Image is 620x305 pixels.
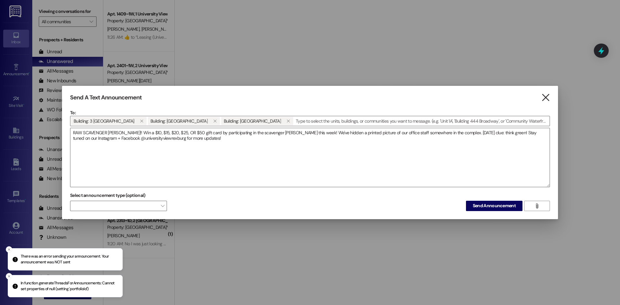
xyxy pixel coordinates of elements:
[541,94,550,101] i: 
[137,117,147,125] button: Building: 3 University View Rexburg
[294,116,550,126] input: Type to select the units, buildings, or communities you want to message. (e.g. 'Unit 1A', 'Buildi...
[224,117,281,125] span: Building: 1 University View Rexburg
[140,118,143,124] i: 
[70,190,146,200] label: Select announcement type (optional)
[284,117,293,125] button: Building: 1 University View Rexburg
[21,254,117,265] p: There was an error sending your announcement. Your announcement was NOT sent
[473,202,516,209] span: Send Announcement
[70,109,550,116] p: To:
[21,280,117,292] p: In function generateThreadsForAnnouncements: Cannot set properties of null (setting 'portfolioId')
[74,117,134,125] span: Building: 3 University View Rexburg
[286,118,290,124] i: 
[70,94,142,101] h3: Send A Text Announcement
[6,273,12,280] button: Close toast
[150,117,208,125] span: Building: 2 University View Rexburg
[70,128,550,187] div: RAW SCAVENGER [PERSON_NAME]!! Win a $10, $15, $20, $25, OR $50 gift card by participating in the ...
[213,118,217,124] i: 
[6,246,12,253] button: Close toast
[534,203,539,208] i: 
[70,128,550,187] textarea: RAW SCAVENGER [PERSON_NAME]!! Win a $10, $15, $20, $25, OR $50 gift card by participating in the ...
[210,117,220,125] button: Building: 2 University View Rexburg
[466,201,522,211] button: Send Announcement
